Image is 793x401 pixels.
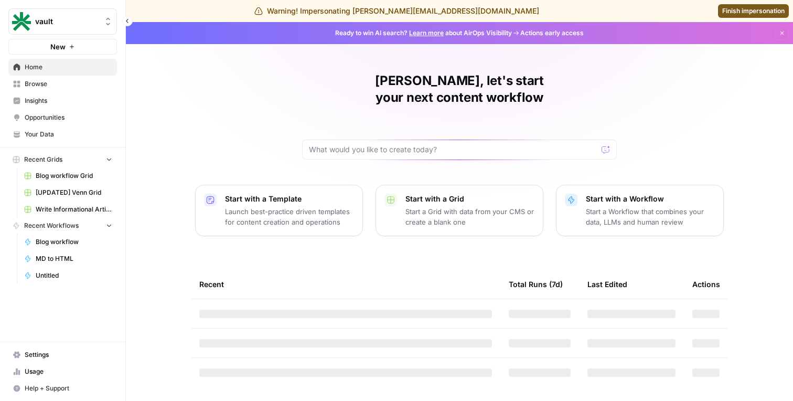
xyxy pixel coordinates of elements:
[19,201,117,218] a: Write Informational Article
[8,363,117,380] a: Usage
[586,206,715,227] p: Start a Workflow that combines your data, LLMs and human review
[19,184,117,201] a: [UPDATED] Venn Grid
[19,250,117,267] a: MD to HTML
[25,62,112,72] span: Home
[692,270,720,299] div: Actions
[19,167,117,184] a: Blog workflow Grid
[405,194,534,204] p: Start with a Grid
[409,29,444,37] a: Learn more
[225,206,354,227] p: Launch best-practice driven templates for content creation and operations
[25,367,112,376] span: Usage
[520,28,584,38] span: Actions early access
[8,92,117,109] a: Insights
[12,12,31,31] img: vault Logo
[199,270,492,299] div: Recent
[718,4,789,18] a: Finish impersonation
[25,113,112,122] span: Opportunities
[722,6,785,16] span: Finish impersonation
[24,221,79,230] span: Recent Workflows
[36,188,112,197] span: [UPDATED] Venn Grid
[405,206,534,227] p: Start a Grid with data from your CMS or create a blank one
[8,218,117,234] button: Recent Workflows
[25,96,112,105] span: Insights
[8,346,117,363] a: Settings
[50,41,66,52] span: New
[8,8,117,35] button: Workspace: vault
[19,267,117,284] a: Untitled
[36,271,112,280] span: Untitled
[25,350,112,360] span: Settings
[509,270,563,299] div: Total Runs (7d)
[8,126,117,143] a: Your Data
[25,384,112,393] span: Help + Support
[25,130,112,139] span: Your Data
[8,59,117,76] a: Home
[302,72,617,106] h1: [PERSON_NAME], let's start your next content workflow
[254,6,539,16] div: Warning! Impersonating [PERSON_NAME][EMAIL_ADDRESS][DOMAIN_NAME]
[556,185,724,236] button: Start with a WorkflowStart a Workflow that combines your data, LLMs and human review
[36,171,112,181] span: Blog workflow Grid
[195,185,363,236] button: Start with a TemplateLaunch best-practice driven templates for content creation and operations
[36,254,112,263] span: MD to HTML
[8,39,117,55] button: New
[376,185,543,236] button: Start with a GridStart a Grid with data from your CMS or create a blank one
[309,144,597,155] input: What would you like to create today?
[36,237,112,247] span: Blog workflow
[8,380,117,397] button: Help + Support
[8,76,117,92] a: Browse
[8,109,117,126] a: Opportunities
[35,16,99,27] span: vault
[24,155,62,164] span: Recent Grids
[225,194,354,204] p: Start with a Template
[19,234,117,250] a: Blog workflow
[587,270,627,299] div: Last Edited
[36,205,112,214] span: Write Informational Article
[335,28,512,38] span: Ready to win AI search? about AirOps Visibility
[8,152,117,167] button: Recent Grids
[25,79,112,89] span: Browse
[586,194,715,204] p: Start with a Workflow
